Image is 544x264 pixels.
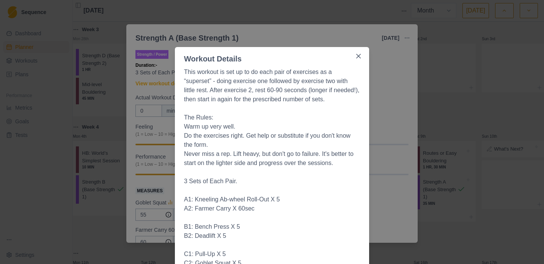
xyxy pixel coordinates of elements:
p: The Rules: [184,113,360,122]
p: B1: Bench Press X 5 [184,222,360,231]
li: Never miss a rep. Lift heavy, but don't go to failure. It's better to start on the lighter side a... [184,149,360,168]
p: 3 Sets of Each Pair. [184,177,360,186]
p: A1: Kneeling Ab-wheel Roll-Out X 5 [184,195,360,204]
header: Workout Details [175,47,369,64]
li: Do the exercises right. Get help or substitute if you don't know the form. [184,131,360,149]
p: A2: Farmer Carry X 60sec [184,204,360,213]
li: Warm up very well. [184,122,360,131]
button: Close [352,50,365,62]
p: This workout is set up to do each pair of exercises as a “superset” - doing exercise one followed... [184,68,360,104]
p: B2: Deadlift X 5 [184,231,360,240]
p: C1: Pull-Up X 5 [184,250,360,259]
